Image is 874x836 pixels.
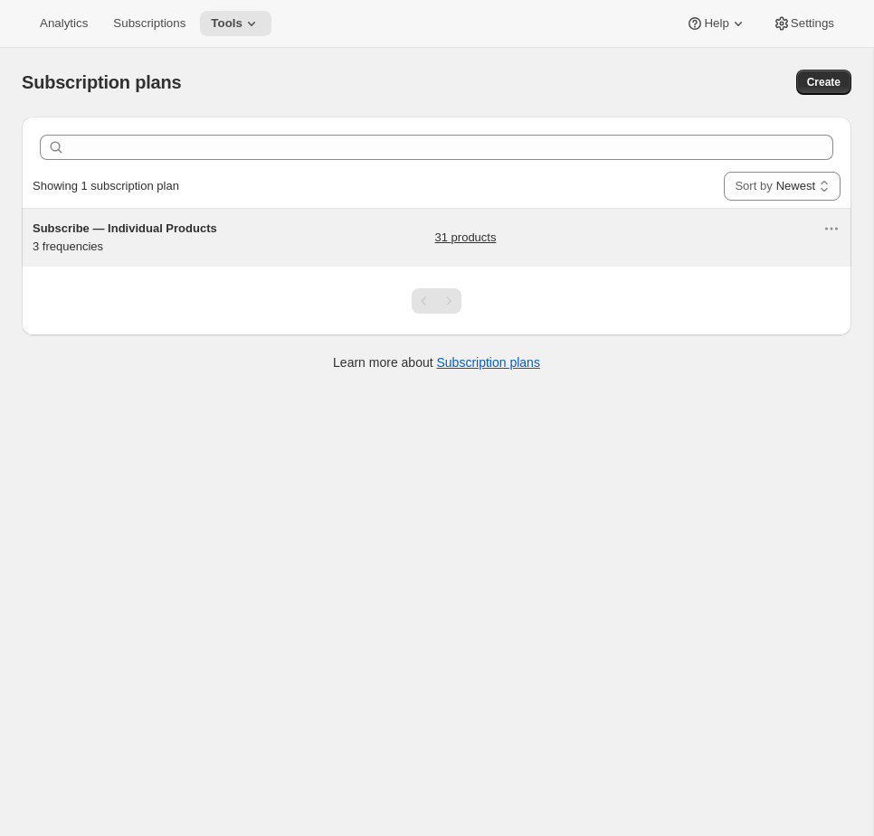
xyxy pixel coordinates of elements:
[102,11,196,36] button: Subscriptions
[412,288,461,314] nav: Pagination
[200,11,271,36] button: Tools
[762,11,845,36] button: Settings
[807,75,841,89] span: Create
[333,353,540,371] p: Learn more about
[22,72,181,92] span: Subscription plans
[33,221,217,235] span: Subscribe — Individual Products
[40,16,88,31] span: Analytics
[437,355,540,370] a: Subscription plans
[211,16,242,31] span: Tools
[113,16,185,31] span: Subscriptions
[819,216,844,241] button: Actions for Subscribe — Individual Products
[796,70,851,95] button: Create
[435,229,497,247] a: 31 products
[29,11,99,36] button: Analytics
[33,220,259,256] div: 3 frequencies
[33,179,179,193] span: Showing 1 subscription plan
[791,16,834,31] span: Settings
[704,16,728,31] span: Help
[675,11,757,36] button: Help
